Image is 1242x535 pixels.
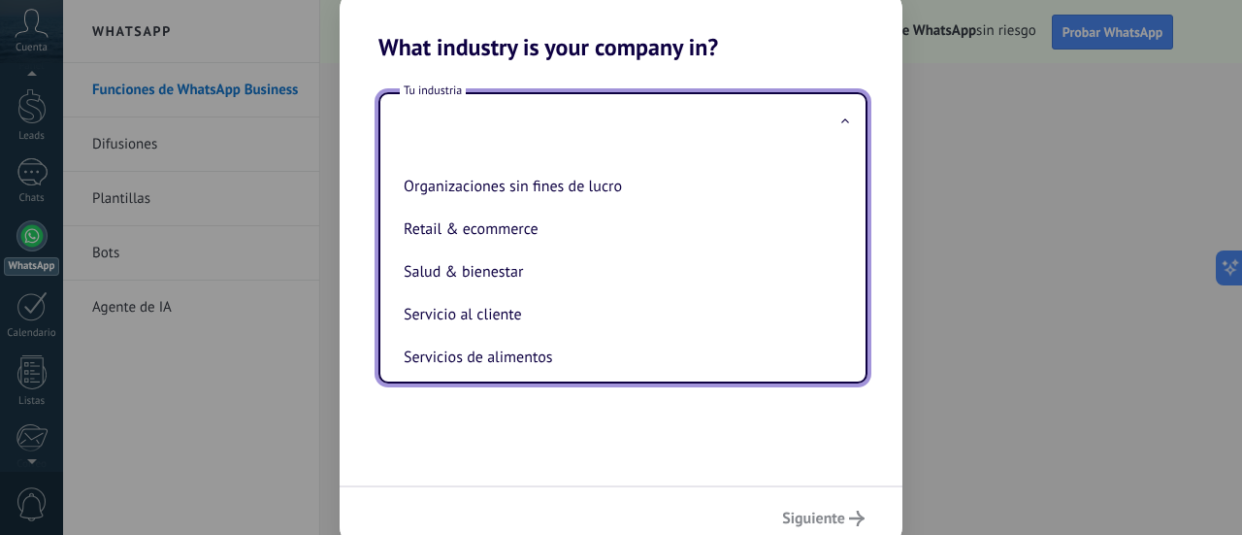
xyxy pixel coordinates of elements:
li: Servicio al cliente [396,293,842,336]
span: Tu industria [400,83,466,99]
li: Servicios de alimentos [396,336,842,379]
li: Retail & ecommerce [396,208,842,251]
li: Salud & bienestar [396,251,842,293]
li: Servicios tecnológicos [396,379,842,421]
li: Organizaciones sin fines de lucro [396,165,842,208]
